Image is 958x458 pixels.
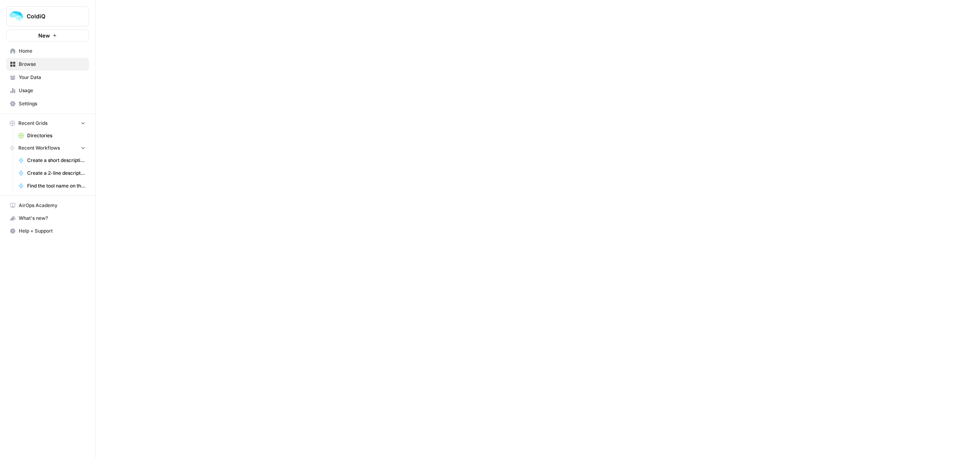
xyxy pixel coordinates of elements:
[6,58,89,71] a: Browse
[7,212,89,224] div: What's new?
[6,225,89,237] button: Help + Support
[27,12,75,20] span: ColdiQ
[38,32,50,39] span: New
[6,84,89,97] a: Usage
[9,9,24,24] img: ColdiQ Logo
[19,61,85,68] span: Browse
[6,97,89,110] a: Settings
[19,227,85,235] span: Help + Support
[27,170,85,177] span: Create a 2-line description
[6,212,89,225] button: What's new?
[6,45,89,57] a: Home
[18,144,60,152] span: Recent Workflows
[27,157,85,164] span: Create a short description
[15,180,89,192] a: Find the tool name on the page
[19,202,85,209] span: AirOps Academy
[6,30,89,41] button: New
[27,132,85,139] span: Directories
[15,167,89,180] a: Create a 2-line description
[18,120,48,127] span: Recent Grids
[19,100,85,107] span: Settings
[6,6,89,26] button: Workspace: ColdiQ
[15,154,89,167] a: Create a short description
[15,129,89,142] a: Directories
[19,87,85,94] span: Usage
[6,142,89,154] button: Recent Workflows
[6,71,89,84] a: Your Data
[27,182,85,190] span: Find the tool name on the page
[6,117,89,129] button: Recent Grids
[19,47,85,55] span: Home
[6,199,89,212] a: AirOps Academy
[19,74,85,81] span: Your Data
